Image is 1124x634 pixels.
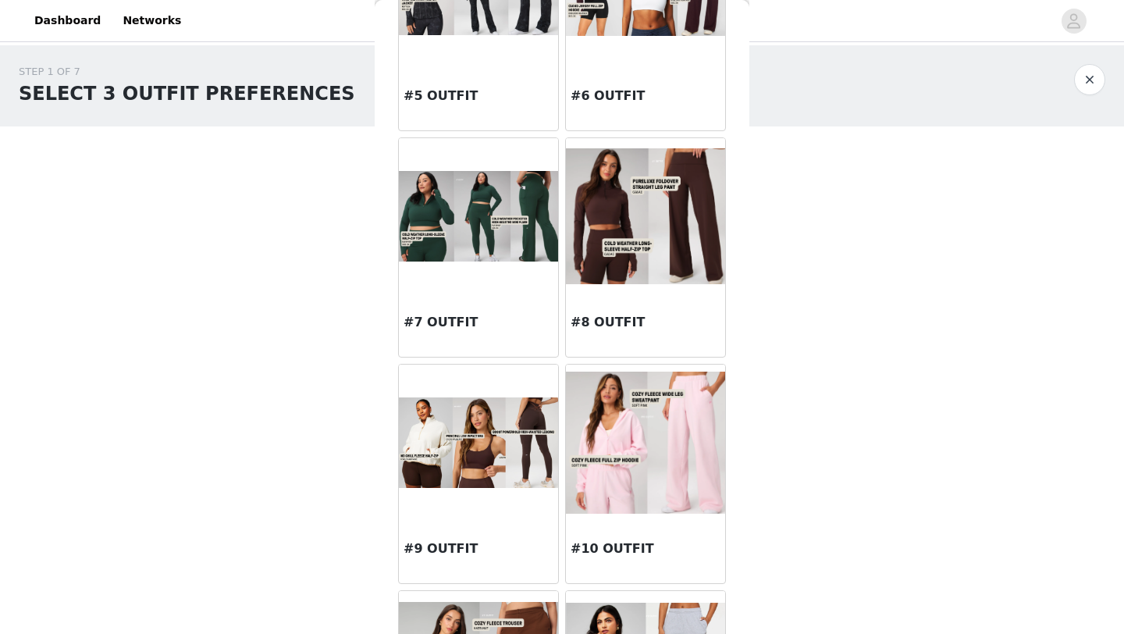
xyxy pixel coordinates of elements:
h3: #5 OUTFIT [404,87,553,105]
img: #9 OUTFIT [399,397,558,487]
img: #7 OUTFIT [399,171,558,262]
div: STEP 1 OF 7 [19,64,355,80]
a: Dashboard [25,3,110,38]
h3: #8 OUTFIT [571,313,720,332]
img: #10 OUTFIT [566,372,725,513]
a: Networks [113,3,190,38]
h3: #9 OUTFIT [404,540,553,558]
div: avatar [1066,9,1081,34]
h1: SELECT 3 OUTFIT PREFERENCES [19,80,355,108]
h3: #10 OUTFIT [571,540,720,558]
h3: #7 OUTFIT [404,313,553,332]
h3: #6 OUTFIT [571,87,720,105]
img: #8 OUTFIT [566,148,725,284]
